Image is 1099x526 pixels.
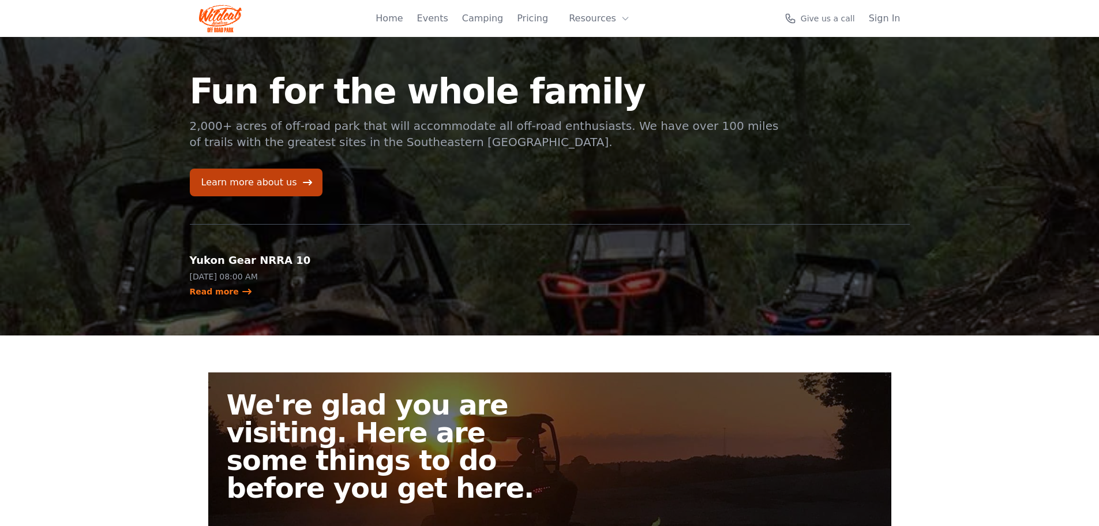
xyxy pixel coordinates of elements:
[869,12,901,25] a: Sign In
[199,5,242,32] img: Wildcat Logo
[190,286,253,297] a: Read more
[462,12,503,25] a: Camping
[517,12,548,25] a: Pricing
[190,74,781,109] h1: Fun for the whole family
[190,271,356,282] p: [DATE] 08:00 AM
[190,169,322,196] a: Learn more about us
[417,12,448,25] a: Events
[376,12,403,25] a: Home
[227,391,559,502] h2: We're glad you are visiting. Here are some things to do before you get here.
[190,252,356,268] h2: Yukon Gear NRRA 10
[801,13,855,24] span: Give us a call
[190,118,781,150] p: 2,000+ acres of off-road park that will accommodate all off-road enthusiasts. We have over 100 mi...
[785,13,855,24] a: Give us a call
[562,7,637,30] button: Resources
